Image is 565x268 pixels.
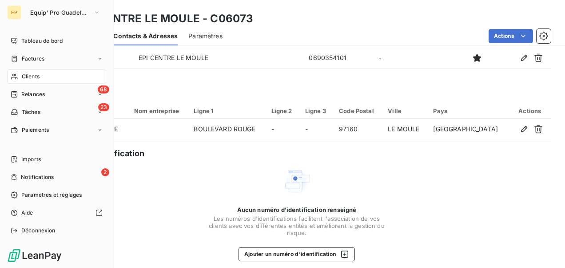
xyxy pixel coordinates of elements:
[303,47,373,69] td: 0690354101
[514,107,545,114] div: Actions
[334,119,382,140] td: 97160
[239,247,355,261] button: Ajouter un numéro d’identification
[22,126,49,134] span: Paiements
[7,206,106,220] a: Aide
[7,248,62,263] img: Logo LeanPay
[208,215,386,236] span: Les numéros d'identifications facilitent l'association de vos clients avec vos différentes entité...
[21,209,33,217] span: Aide
[271,107,294,114] div: Ligne 2
[22,108,40,116] span: Tâches
[300,119,334,140] td: -
[433,107,503,114] div: Pays
[266,119,300,140] td: -
[22,73,40,81] span: Clients
[101,168,109,176] span: 2
[489,29,533,43] button: Actions
[21,90,45,98] span: Relances
[388,107,422,114] div: Ville
[133,47,236,69] td: EPI CENTRE LE MOULE
[282,167,311,195] img: Empty state
[237,206,357,213] span: Aucun numéro d’identification renseigné
[188,119,266,140] td: BOULEVARD ROUGE
[305,107,328,114] div: Ligne 3
[113,32,178,41] span: Contacts & Adresses
[21,191,82,199] span: Paramètres et réglages
[428,119,509,140] td: [GEOGRAPHIC_DATA]
[21,227,56,235] span: Déconnexion
[78,11,253,27] h3: EPI CENTRE LE MOULE - C06073
[98,103,109,111] span: 23
[373,47,454,69] td: -
[98,85,109,93] span: 68
[30,9,90,16] span: Equip' Pro Guadeloupe
[21,155,41,163] span: Imports
[21,37,63,45] span: Tableau de bord
[7,5,21,20] div: EP
[21,173,54,181] span: Notifications
[188,32,223,41] span: Paramètres
[382,119,428,140] td: LE MOULE
[535,238,556,259] iframe: Intercom live chat
[134,107,183,114] div: Nom entreprise
[22,55,44,63] span: Factures
[339,107,377,114] div: Code Postal
[194,107,260,114] div: Ligne 1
